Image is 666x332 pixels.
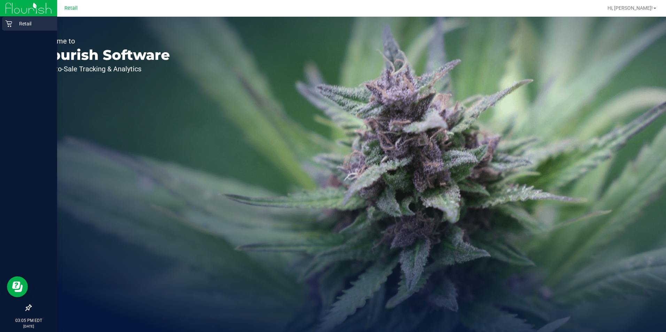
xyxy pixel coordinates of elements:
span: Hi, [PERSON_NAME]! [607,5,653,11]
inline-svg: Retail [5,20,12,27]
p: 03:05 PM EDT [3,317,54,324]
iframe: Resource center [7,276,28,297]
p: Flourish Software [38,48,170,62]
p: Welcome to [38,38,170,45]
p: [DATE] [3,324,54,329]
p: Retail [12,19,54,28]
span: Retail [64,5,78,11]
p: Seed-to-Sale Tracking & Analytics [38,65,170,72]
